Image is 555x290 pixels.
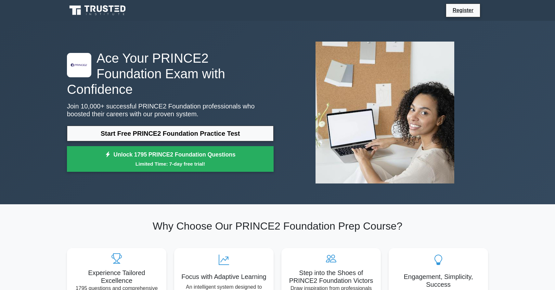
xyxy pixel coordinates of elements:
[67,50,274,97] h1: Ace Your PRINCE2 Foundation Exam with Confidence
[75,160,265,168] small: Limited Time: 7-day free trial!
[179,273,268,281] h5: Focus with Adaptive Learning
[67,146,274,172] a: Unlock 1795 PRINCE2 Foundation QuestionsLimited Time: 7-day free trial!
[67,126,274,141] a: Start Free PRINCE2 Foundation Practice Test
[67,220,488,232] h2: Why Choose Our PRINCE2 Foundation Prep Course?
[72,269,161,284] h5: Experience Tailored Excellence
[394,273,483,288] h5: Engagement, Simplicity, Success
[449,6,477,14] a: Register
[67,102,274,118] p: Join 10,000+ successful PRINCE2 Foundation professionals who boosted their careers with our prove...
[287,269,376,284] h5: Step into the Shoes of PRINCE2 Foundation Victors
